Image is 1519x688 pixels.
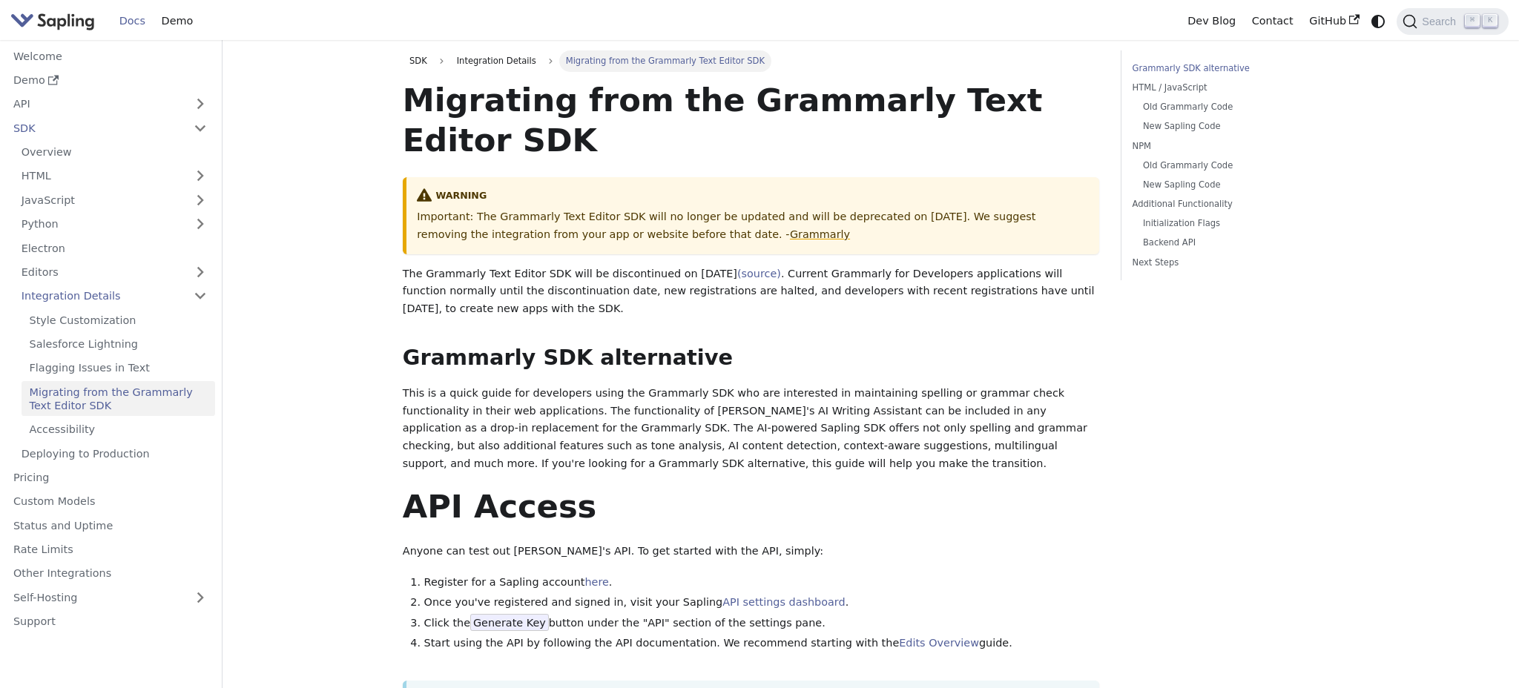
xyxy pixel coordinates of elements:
li: Register for a Sapling account . [424,574,1100,592]
button: Switch between dark and light mode (currently system mode) [1368,10,1389,32]
button: Search (Command+K) [1397,8,1508,35]
h1: API Access [403,486,1100,526]
a: Docs [111,10,154,33]
a: Custom Models [5,491,215,512]
a: HTML / JavaScript [1133,81,1334,95]
a: Contact [1244,10,1302,33]
a: Status and Uptime [5,515,215,536]
a: Migrating from the Grammarly Text Editor SDK [22,381,215,416]
a: Accessibility [22,419,215,440]
a: GitHub [1301,10,1367,33]
a: Demo [154,10,201,33]
a: Integration Details [13,285,215,307]
a: Python [13,214,215,235]
a: Style Customization [22,309,215,331]
span: Search [1417,16,1465,27]
li: Once you've registered and signed in, visit your Sapling . [424,594,1100,612]
a: Salesforce Lightning [22,334,215,355]
button: Expand sidebar category 'API' [185,93,215,115]
a: New Sapling Code [1143,119,1328,133]
a: Flagging Issues in Text [22,357,215,379]
a: Editors [13,262,185,283]
a: Deploying to Production [13,443,215,464]
a: HTML [13,165,215,187]
a: Grammarly [790,228,850,240]
p: Anyone can test out [PERSON_NAME]'s API. To get started with the API, simply: [403,543,1100,560]
p: This is a quick guide for developers using the Grammarly SDK who are interested in maintaining sp... [403,385,1100,473]
a: Self-Hosting [5,586,215,608]
a: New Sapling Code [1143,178,1328,192]
span: Generate Key [470,614,549,632]
a: Dev Blog [1179,10,1243,33]
kbd: ⌘ [1465,14,1480,27]
a: Demo [5,70,215,91]
h2: Grammarly SDK alternative [403,345,1100,371]
a: Edits Overview [899,637,979,649]
p: The Grammarly Text Editor SDK will be discontinued on [DATE] . Current Grammarly for Developers a... [403,265,1100,318]
button: Collapse sidebar category 'SDK' [185,117,215,139]
a: Additional Functionality [1133,197,1334,211]
a: Grammarly SDK alternative [1133,62,1334,76]
a: Other Integrations [5,563,215,584]
a: NPM [1133,139,1334,153]
button: Expand sidebar category 'Editors' [185,262,215,283]
span: Migrating from the Grammarly Text Editor SDK [559,50,772,71]
img: Sapling.ai [10,10,95,32]
a: SDK [5,117,185,139]
li: Click the button under the "API" section of the settings pane. [424,615,1100,632]
kbd: K [1483,14,1497,27]
a: Welcome [5,45,215,67]
a: (source) [737,268,781,279]
li: Start using the API by following the API documentation. We recommend starting with the guide. [424,635,1100,652]
a: Pricing [5,467,215,489]
span: SDK [409,56,427,66]
nav: Breadcrumbs [403,50,1100,71]
a: Initialization Flags [1143,216,1328,231]
a: Support [5,611,215,632]
span: Integration Details [450,50,543,71]
a: Old Grammarly Code [1143,100,1328,114]
a: here [584,576,608,588]
a: Sapling.ai [10,10,100,32]
a: Next Steps [1133,256,1334,270]
a: JavaScript [13,189,215,211]
a: Old Grammarly Code [1143,159,1328,173]
a: API settings dashboard [722,596,845,608]
a: Electron [13,237,215,259]
a: Overview [13,142,215,163]
h1: Migrating from the Grammarly Text Editor SDK [403,80,1100,160]
a: API [5,93,185,115]
div: warning [417,188,1089,205]
a: Backend API [1143,236,1328,250]
p: Important: The Grammarly Text Editor SDK will no longer be updated and will be deprecated on [DAT... [417,208,1089,244]
a: Rate Limits [5,539,215,560]
a: SDK [403,50,434,71]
